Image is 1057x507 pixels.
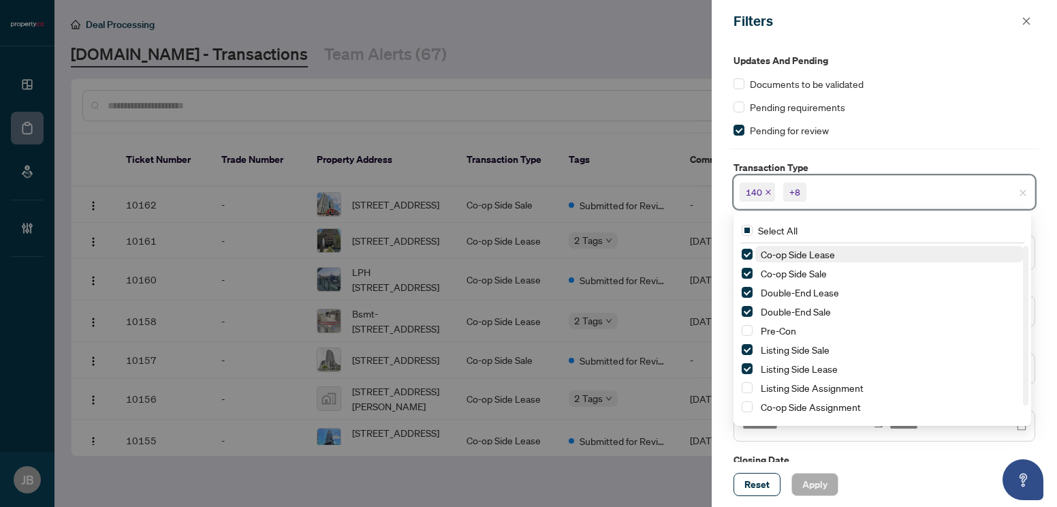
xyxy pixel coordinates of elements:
[761,305,831,318] span: Double-End Sale
[742,325,753,336] span: Select Pre-Con
[733,473,780,496] button: Reset
[742,401,753,412] span: Select Co-op Side Assignment
[755,360,1023,377] span: Listing Side Lease
[1019,189,1027,197] span: close
[740,183,775,202] span: 140
[746,185,762,199] span: 140
[753,223,803,238] span: Select All
[742,382,753,393] span: Select Listing Side Assignment
[750,76,864,91] span: Documents to be validated
[761,248,835,260] span: Co-op Side Lease
[742,287,753,298] span: Select Double-End Lease
[761,324,796,337] span: Pre-Con
[761,343,830,356] span: Listing Side Sale
[750,123,829,138] span: Pending for review
[755,303,1023,320] span: Double-End Sale
[761,286,839,298] span: Double-End Lease
[742,306,753,317] span: Select Double-End Sale
[733,160,1035,175] label: Transaction Type
[761,420,794,432] span: Referral
[789,185,800,199] div: +8
[733,11,1017,31] div: Filters
[761,382,864,394] span: Listing Side Assignment
[761,363,838,375] span: Listing Side Lease
[1003,459,1043,500] button: Open asap
[755,341,1023,358] span: Listing Side Sale
[791,473,838,496] button: Apply
[761,401,861,413] span: Co-op Side Assignment
[755,399,1023,415] span: Co-op Side Assignment
[733,53,1035,68] label: Updates and Pending
[744,474,770,495] span: Reset
[755,246,1023,262] span: Co-op Side Lease
[761,267,827,279] span: Co-op Side Sale
[755,380,1023,396] span: Listing Side Assignment
[1022,16,1031,26] span: close
[733,452,1035,467] label: Closing Date
[765,189,772,196] span: close
[755,284,1023,301] span: Double-End Lease
[742,363,753,374] span: Select Listing Side Lease
[742,268,753,279] span: Select Co-op Side Sale
[755,265,1023,281] span: Co-op Side Sale
[750,99,845,114] span: Pending requirements
[755,322,1023,339] span: Pre-Con
[742,344,753,355] span: Select Listing Side Sale
[742,249,753,260] span: Select Co-op Side Lease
